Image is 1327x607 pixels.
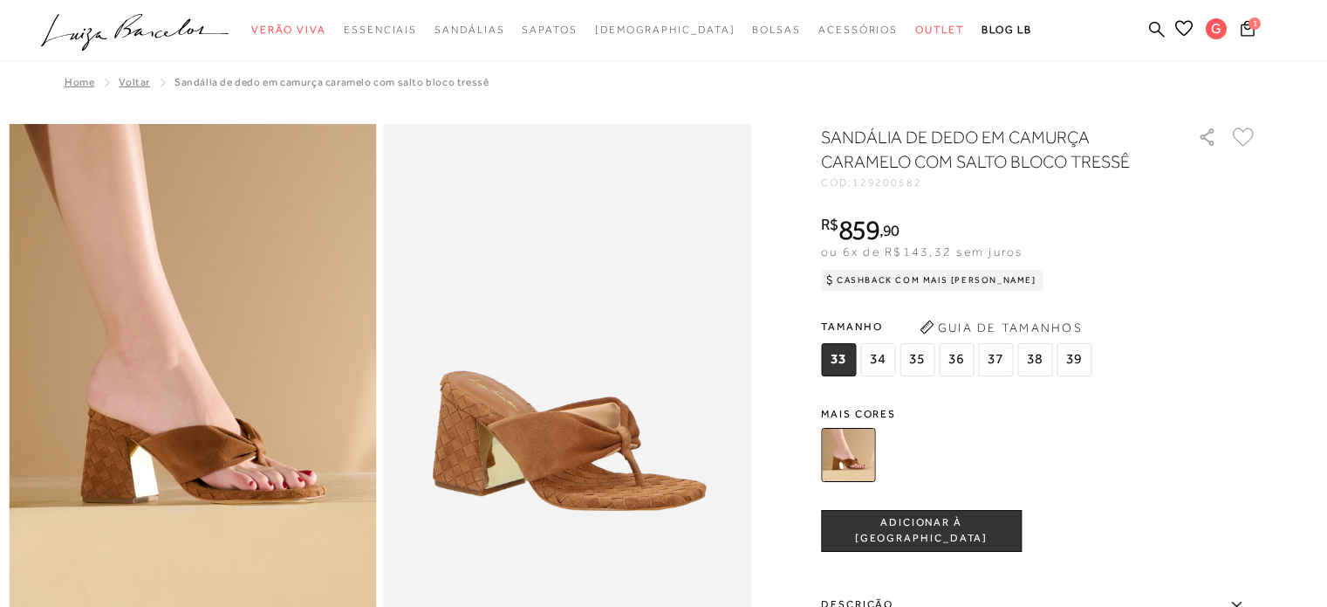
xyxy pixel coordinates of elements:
[434,24,504,36] span: Sandálias
[821,510,1022,552] button: ADICIONAR À [GEOGRAPHIC_DATA]
[915,24,964,36] span: Outlet
[344,24,417,36] span: Essenciais
[821,343,856,376] span: 33
[818,24,898,36] span: Acessórios
[879,223,899,238] i: ,
[821,177,1170,188] div: CÓD:
[860,343,895,376] span: 34
[434,14,504,46] a: noSubCategoriesText
[821,428,875,482] img: SANDÁLIA DE DEDO EM CAMURÇA CARAMELO COM SALTO BLOCO TRESSÊ
[915,14,964,46] a: noSubCategoriesText
[251,14,326,46] a: noSubCategoriesText
[821,409,1257,419] span: Mais cores
[65,76,94,88] a: Home
[838,214,879,245] span: 859
[982,14,1032,46] a: BLOG LB
[752,14,801,46] a: noSubCategoriesText
[595,14,735,46] a: noSubCategoriesText
[852,176,922,189] span: 129200582
[119,76,150,88] a: Voltar
[1057,343,1091,376] span: 39
[821,270,1043,291] div: Cashback com Mais [PERSON_NAME]
[913,314,1088,341] button: Guia de Tamanhos
[821,217,838,232] i: R$
[1235,19,1260,43] button: 1
[1248,17,1261,30] span: 1
[822,515,1021,546] span: ADICIONAR À [GEOGRAPHIC_DATA]
[251,24,326,36] span: Verão Viva
[883,221,899,239] span: 90
[344,14,417,46] a: noSubCategoriesText
[752,24,801,36] span: Bolsas
[821,245,1023,259] span: ou 6x de R$143,32 sem juros
[595,24,735,36] span: [DEMOGRAPHIC_DATA]
[818,14,898,46] a: noSubCategoriesText
[1206,18,1227,39] span: G
[821,125,1148,174] h1: SANDÁLIA DE DEDO EM CAMURÇA CARAMELO COM SALTO BLOCO TRESSÊ
[899,343,934,376] span: 35
[522,14,577,46] a: noSubCategoriesText
[939,343,974,376] span: 36
[1017,343,1052,376] span: 38
[821,314,1096,340] span: Tamanho
[982,24,1032,36] span: BLOG LB
[978,343,1013,376] span: 37
[1198,17,1235,45] button: G
[174,76,489,88] span: SANDÁLIA DE DEDO EM CAMURÇA CARAMELO COM SALTO BLOCO TRESSÊ
[522,24,577,36] span: Sapatos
